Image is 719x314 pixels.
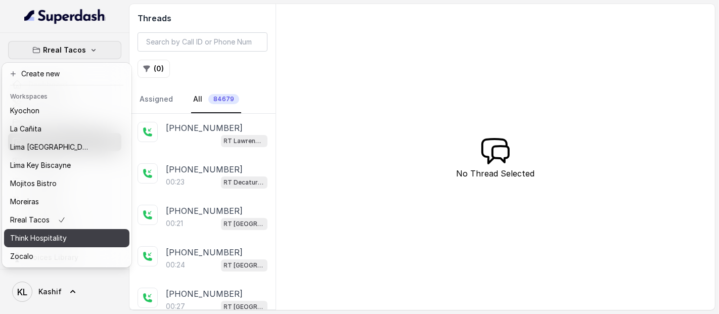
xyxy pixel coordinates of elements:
[10,214,50,226] p: Rreal Tacos
[10,196,39,208] p: Moreiras
[2,63,131,267] div: Rreal Tacos
[10,105,39,117] p: Kyochon
[10,250,33,262] p: Zocalo
[10,177,57,190] p: Mojitos Bistro
[10,159,71,171] p: Lima Key Biscayne
[10,123,41,135] p: La Cañita
[43,44,86,56] p: Rreal Tacos
[8,41,121,59] button: Rreal Tacos
[10,232,67,244] p: Think Hospitality
[10,141,91,153] p: Lima [GEOGRAPHIC_DATA]
[4,87,129,104] header: Workspaces
[4,65,129,83] button: Create new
